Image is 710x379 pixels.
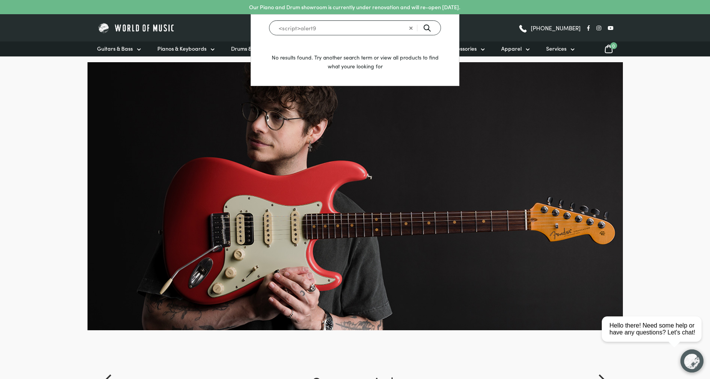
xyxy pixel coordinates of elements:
span: 0 [610,42,617,49]
p: Our Piano and Drum showroom is currently under renovation and will re-open [DATE]. [249,3,460,11]
img: World of Music [97,22,176,34]
span: Pianos & Keyboards [157,45,206,53]
span: Services [546,45,566,53]
div: No results found. Try another search term or view all products to find what youre looking for [251,15,459,86]
span: Guitars & Bass [97,45,133,53]
span: Accessories [448,45,477,53]
input: Search for a product ... [269,20,441,35]
span: [PHONE_NUMBER] [531,25,581,31]
iframe: Chat with our support team [599,295,710,379]
span: Clear [404,20,418,23]
span: Drums & Percussion [231,45,279,53]
img: Fender-Ultraluxe-Hero [88,62,623,330]
a: [PHONE_NUMBER] [518,22,581,34]
span: Apparel [501,45,522,53]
